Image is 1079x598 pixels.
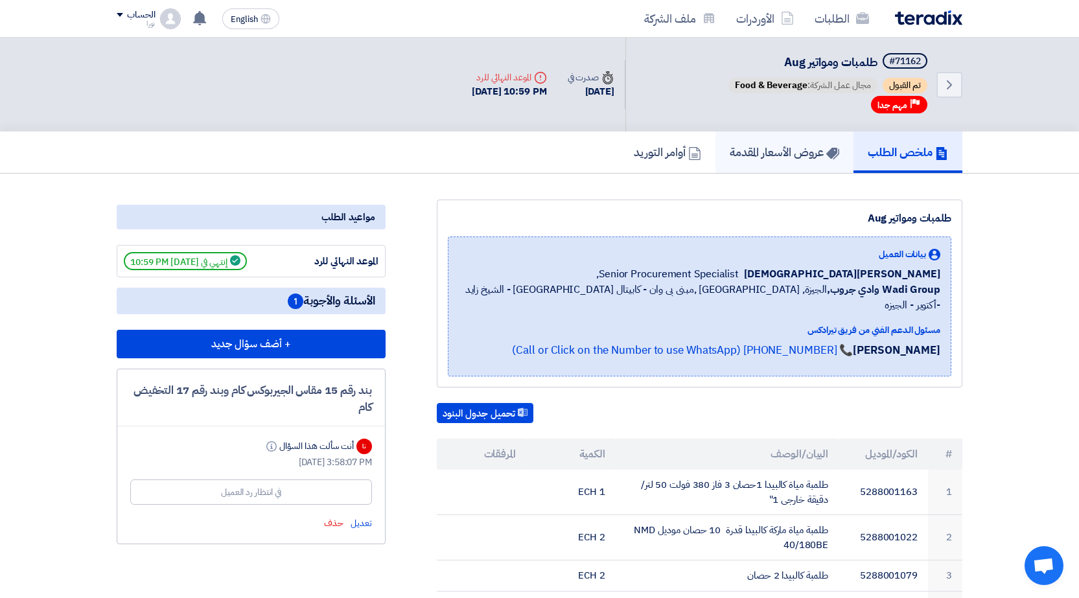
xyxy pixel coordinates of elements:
td: 5288001079 [839,560,928,592]
a: عروض الأسعار المقدمة [715,132,853,173]
span: الجيزة, [GEOGRAPHIC_DATA] ,مبنى بى وان - كابيتال [GEOGRAPHIC_DATA] - الشيخ زايد -أكتوبر - الجيزه [459,282,940,313]
div: بند رقم 15 مقاس الجيربوكس كام وبند رقم 17 التخفيض كام [130,382,372,415]
span: 1 [288,293,303,309]
button: + أضف سؤال جديد [117,330,386,358]
div: الحساب [127,10,155,21]
span: مهم جدا [877,99,907,111]
span: تم القبول [883,78,927,93]
th: الكمية [526,439,616,470]
span: Senior Procurement Specialist, [596,266,739,282]
button: تحميل جدول البنود [437,403,533,424]
td: طلمبة مياة كالبيدا 1حصان 3 فاز 380 فولت 50 لتر/دقيقة خارجى 1" [616,470,839,515]
div: [DATE] 3:58:07 PM [130,455,372,469]
th: البيان/الوصف [616,439,839,470]
td: طلمبة كالبيدا 2 حصان [616,560,839,592]
a: أوامر التوريد [620,132,715,173]
div: #71162 [889,57,921,66]
h5: عروض الأسعار المقدمة [730,144,839,159]
div: أنت سألت هذا السؤال [264,439,354,453]
div: طلمبات ومواتير Aug [448,211,951,226]
span: طلمبات ومواتير Aug [784,53,877,71]
td: 5288001163 [839,470,928,515]
h5: طلمبات ومواتير Aug [726,53,930,71]
span: مجال عمل الشركة: [728,78,877,93]
td: 2 ECH [526,515,616,560]
span: English [231,15,258,24]
td: 1 [928,470,962,515]
a: الأوردرات [726,3,804,34]
img: profile_test.png [160,8,181,29]
strong: [PERSON_NAME] [853,342,940,358]
a: الطلبات [804,3,879,34]
div: في انتظار رد العميل [221,485,281,499]
span: الأسئلة والأجوبة [288,293,375,309]
span: إنتهي في [DATE] 10:59 PM [124,252,247,270]
span: Food & Beverage [735,78,807,92]
span: تعديل [351,516,372,530]
h5: أوامر التوريد [634,144,701,159]
td: 2 ECH [526,560,616,592]
img: Teradix logo [895,10,962,25]
div: [DATE] 10:59 PM [472,84,547,99]
div: [DATE] [568,84,614,99]
td: طلمبة مياة ماركة كالبيدا قدرة 10 حصان موديل NMD 40/180BE [616,515,839,560]
button: English [222,8,279,29]
a: 📞 [PHONE_NUMBER] (Call or Click on the Number to use WhatsApp) [512,342,853,358]
span: [PERSON_NAME][DEMOGRAPHIC_DATA] [744,266,940,282]
div: مواعيد الطلب [117,205,386,229]
div: نا [356,439,372,454]
a: ملف الشركة [634,3,726,34]
div: نورا [117,20,155,27]
td: 5288001022 [839,515,928,560]
td: 1 ECH [526,470,616,515]
td: 3 [928,560,962,592]
div: صدرت في [568,71,614,84]
td: 2 [928,515,962,560]
div: Open chat [1025,546,1063,585]
div: مسئول الدعم الفني من فريق تيرادكس [459,323,940,337]
div: الموعد النهائي للرد [472,71,547,84]
span: بيانات العميل [879,247,926,261]
th: الكود/الموديل [839,439,928,470]
span: حذف [324,516,343,530]
a: ملخص الطلب [853,132,962,173]
th: المرفقات [437,439,526,470]
th: # [928,439,962,470]
b: Wadi Group وادي جروب, [827,282,940,297]
div: الموعد النهائي للرد [281,254,378,269]
h5: ملخص الطلب [868,144,948,159]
